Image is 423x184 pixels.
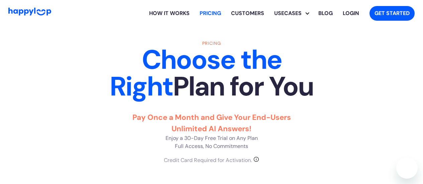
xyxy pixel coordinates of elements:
div: Explore HappyLoop use cases [269,3,313,24]
a: Go to Home Page [8,8,51,19]
div: Credit Card Required for Activation. [164,156,252,164]
iframe: Button to launch messaging window [396,157,418,179]
div: Usecases [269,9,307,17]
strong: Choose the Right [110,42,282,104]
a: Log in to your HappyLoop account [338,3,364,24]
p: Enjoy a 30-Day Free Trial on Any Plan Full Access, No Commitments [120,112,304,150]
strong: Pay Once a Month and Give Your End-Users Unlimited AI Answers! [132,113,291,134]
div: Usecases [274,3,313,24]
strong: Plan for You [173,69,313,104]
a: Visit the HappyLoop blog for insights [313,3,338,24]
a: Get started with HappyLoop [369,6,415,21]
a: Learn how HappyLoop works [144,3,195,24]
a: Learn how HappyLoop works [226,3,269,24]
div: Pricing [95,40,329,46]
a: View HappyLoop pricing plans [195,3,226,24]
img: HappyLoop Logo [8,8,51,15]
